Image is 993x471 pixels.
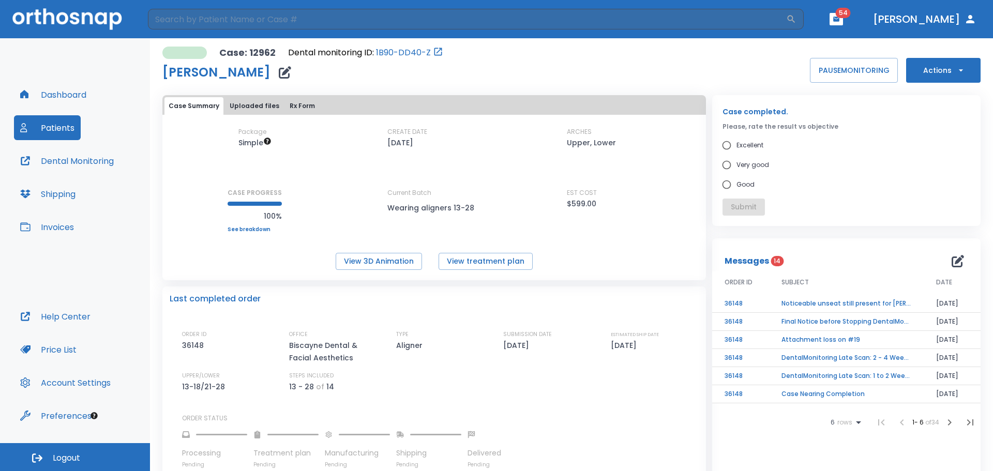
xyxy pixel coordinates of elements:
td: 36148 [712,331,769,349]
span: Excellent [736,139,763,151]
td: [DATE] [924,385,981,403]
span: rows [835,419,852,426]
p: ORDER STATUS [182,414,699,423]
td: Noticeable unseat still present for [PERSON_NAME] [769,295,924,313]
span: Up to 10 Steps (20 aligners) [238,138,272,148]
button: Shipping [14,181,82,206]
a: See breakdown [228,226,282,233]
span: DATE [936,278,952,287]
td: [DATE] [924,349,981,367]
p: Pending [182,461,247,468]
p: Wearing aligners 13-28 [387,202,480,214]
div: Tooltip anchor [89,411,99,420]
button: Actions [906,58,981,83]
button: Case Summary [164,97,223,115]
td: 36148 [712,367,769,385]
p: [DATE] [611,339,640,352]
p: of [316,381,324,393]
button: Dashboard [14,82,93,107]
button: Invoices [14,215,80,239]
button: PAUSEMONITORING [810,58,898,83]
td: 36148 [712,349,769,367]
p: Messages [725,255,769,267]
p: Case: 12962 [219,47,276,59]
span: 1 - 6 [912,418,925,427]
h1: [PERSON_NAME] [162,66,270,79]
p: Current Batch [387,188,480,197]
button: View treatment plan [439,253,533,270]
p: EST COST [567,188,597,197]
td: Case Nearing Completion [769,385,924,403]
button: Dental Monitoring [14,148,120,173]
p: Aligner [396,339,426,352]
span: Very good [736,159,769,171]
p: ESTIMATED SHIP DATE [611,330,659,339]
button: Price List [14,337,83,362]
p: Case completed. [723,105,970,118]
td: Attachment loss on #19 [769,331,924,349]
span: 54 [836,8,851,18]
td: [DATE] [924,313,981,331]
td: Final Notice before Stopping DentalMonitoring [769,313,924,331]
button: Account Settings [14,370,117,395]
div: Open patient in dental monitoring portal [288,47,443,59]
span: of 34 [925,418,939,427]
p: UPPER/LOWER [182,371,220,381]
button: [PERSON_NAME] [869,10,981,28]
p: Processing [182,448,247,459]
button: Uploaded files [225,97,283,115]
td: [DATE] [924,295,981,313]
input: Search by Patient Name or Case # [148,9,786,29]
td: DentalMonitoring Late Scan: 1 to 2 Weeks Notification [769,367,924,385]
p: Package [238,127,266,136]
p: $599.00 [567,197,596,210]
p: ORDER ID [182,330,206,339]
span: 6 [831,419,835,426]
button: Preferences [14,403,98,428]
p: Shipping [396,448,461,459]
a: 1B90-DD40-Z [376,47,431,59]
p: ARCHES [567,127,592,136]
p: 36148 [182,339,207,352]
td: [DATE] [924,367,981,385]
p: Pending [468,461,501,468]
p: Pending [325,461,390,468]
td: 36148 [712,385,769,403]
p: TYPE [396,330,409,339]
p: 14 [326,381,334,393]
td: [DATE] [924,331,981,349]
td: 36148 [712,295,769,313]
span: Logout [53,452,80,464]
p: Please, rate the result vs objective [723,122,970,131]
td: DentalMonitoring Late Scan: 2 - 4 Weeks Notification [769,349,924,367]
p: CASE PROGRESS [228,188,282,197]
p: CREATE DATE [387,127,427,136]
span: SUBJECT [781,278,809,287]
p: OFFICE [289,330,308,339]
p: Manufacturing [325,448,390,459]
p: Delivered [468,448,501,459]
div: tabs [164,97,704,115]
p: Pending [396,461,461,468]
p: [DATE] [503,339,533,352]
p: 13 - 28 [289,381,314,393]
button: Patients [14,115,81,140]
p: Upper, Lower [567,136,616,149]
p: 13-18/21-28 [182,381,229,393]
button: Help Center [14,304,97,329]
p: Last completed order [170,293,261,305]
p: STEPS INCLUDED [289,371,334,381]
button: Rx Form [285,97,319,115]
span: ORDER ID [725,278,753,287]
span: 14 [771,256,784,266]
p: Dental monitoring ID: [288,47,374,59]
p: 100% [228,210,282,222]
